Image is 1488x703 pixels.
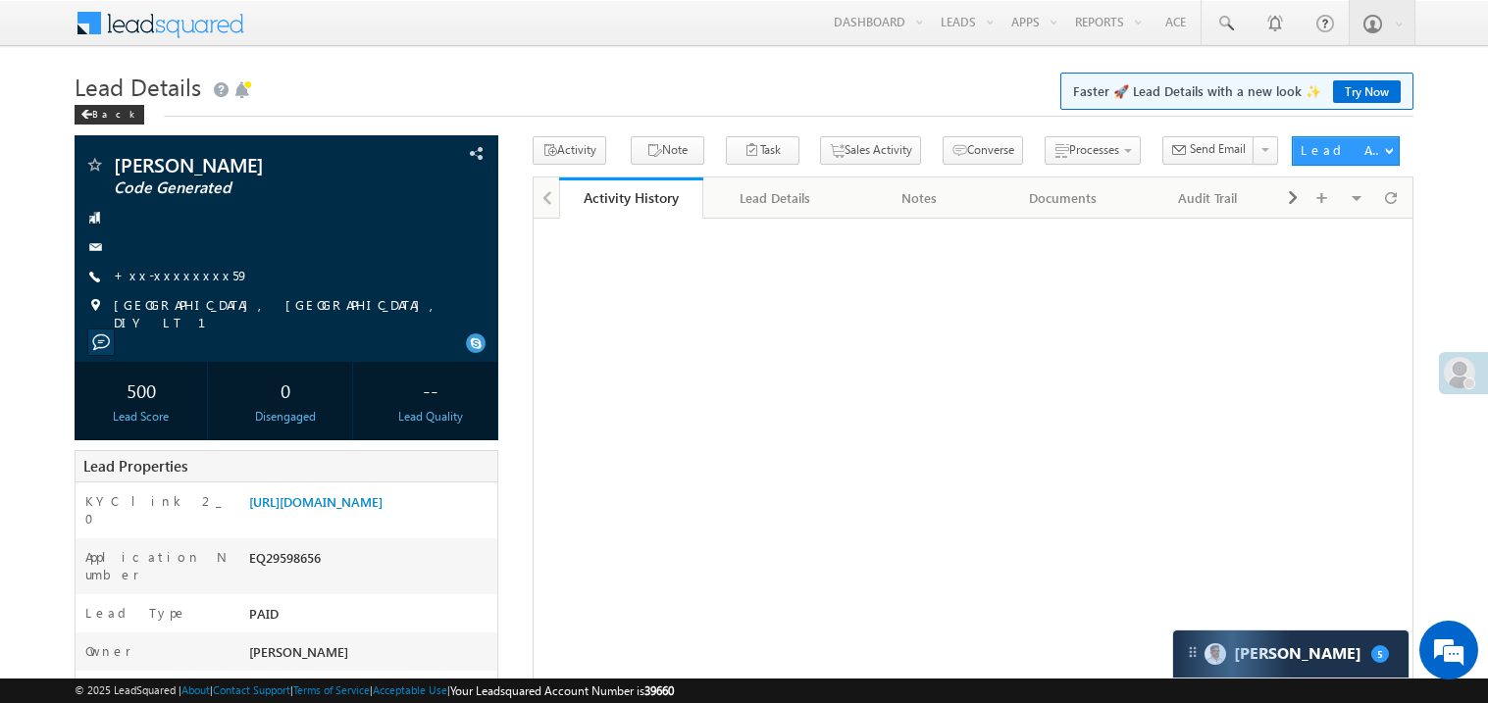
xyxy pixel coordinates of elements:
a: Lead Details [703,177,847,219]
a: Activity History [559,177,703,219]
div: Lead Score [79,408,203,426]
a: Acceptable Use [373,683,447,696]
label: Application Number [85,548,229,583]
span: Processes [1069,142,1119,157]
a: Documents [992,177,1136,219]
div: Activity History [574,188,689,207]
span: Lead Properties [83,456,187,476]
div: Notes [863,186,974,210]
button: Sales Activity [820,136,921,165]
a: Back [75,104,154,121]
a: Terms of Service [293,683,370,696]
button: Lead Actions [1292,136,1400,166]
div: carter-dragCarter[PERSON_NAME]5 [1172,629,1410,678]
div: -- [369,372,492,408]
span: 5 [1371,645,1389,663]
a: About [181,683,210,696]
span: Faster 🚀 Lead Details with a new look ✨ [1073,81,1401,101]
span: [GEOGRAPHIC_DATA], [GEOGRAPHIC_DATA], DIY LT 1 [114,296,457,331]
div: Back [75,105,144,125]
div: Lead Quality [369,408,492,426]
span: Code Generated [114,178,377,198]
a: Notes [847,177,992,219]
div: Audit Trail [1152,186,1262,210]
div: EQ29598656 [244,548,497,576]
span: © 2025 LeadSquared | | | | | [75,681,674,700]
button: Note [631,136,704,165]
label: KYC link 2_0 [85,492,229,527]
label: Owner [85,642,131,660]
a: Try Now [1333,80,1401,103]
button: Send Email [1162,136,1255,165]
span: Lead Details [75,71,201,102]
button: Processes [1045,136,1141,165]
div: 0 [224,372,347,408]
div: 500 [79,372,203,408]
div: Documents [1007,186,1118,210]
a: Contact Support [213,683,290,696]
a: +xx-xxxxxxxx59 [114,267,249,283]
div: PAID [244,604,497,631]
div: Disengaged [224,408,347,426]
button: Activity [533,136,606,165]
span: 39660 [644,683,674,698]
div: Lead Details [719,186,830,210]
span: Your Leadsquared Account Number is [450,683,674,698]
a: [URL][DOMAIN_NAME] [249,493,383,510]
button: Task [726,136,799,165]
span: [PERSON_NAME] [114,155,377,175]
button: Converse [943,136,1023,165]
a: Audit Trail [1136,177,1280,219]
div: Lead Actions [1301,141,1384,159]
span: [PERSON_NAME] [249,643,348,660]
label: Lead Type [85,604,187,622]
span: Send Email [1190,140,1246,158]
